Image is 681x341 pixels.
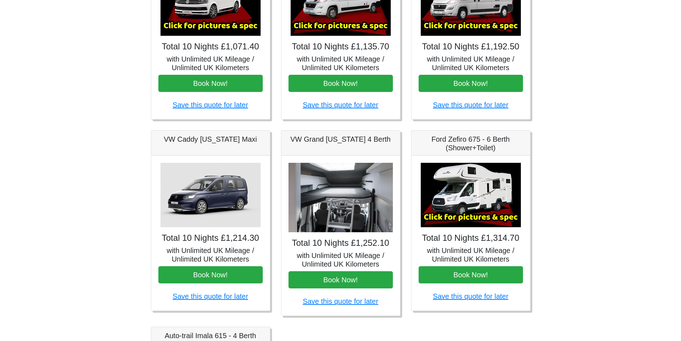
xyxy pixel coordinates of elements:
a: Save this quote for later [303,101,378,109]
img: Ford Zefiro 675 - 6 Berth (Shower+Toilet) [421,163,521,227]
h4: Total 10 Nights £1,214.30 [158,233,263,243]
a: Save this quote for later [433,292,508,300]
a: Save this quote for later [173,292,248,300]
h5: with Unlimited UK Mileage / Unlimited UK Kilometers [158,55,263,72]
button: Book Now! [158,266,263,283]
h5: with Unlimited UK Mileage / Unlimited UK Kilometers [288,251,393,268]
h4: Total 10 Nights £1,135.70 [288,42,393,52]
h5: with Unlimited UK Mileage / Unlimited UK Kilometers [158,246,263,263]
h5: Ford Zefiro 675 - 6 Berth (Shower+Toilet) [419,135,523,152]
img: VW Grand California 4 Berth [288,163,393,233]
h5: Auto-trail Imala 615 - 4 Berth [158,331,263,340]
button: Book Now! [419,266,523,283]
h5: with Unlimited UK Mileage / Unlimited UK Kilometers [419,246,523,263]
a: Save this quote for later [173,101,248,109]
h4: Total 10 Nights £1,071.40 [158,42,263,52]
h5: with Unlimited UK Mileage / Unlimited UK Kilometers [288,55,393,72]
button: Book Now! [158,75,263,92]
h5: VW Caddy [US_STATE] Maxi [158,135,263,143]
h4: Total 10 Nights £1,192.50 [419,42,523,52]
h5: VW Grand [US_STATE] 4 Berth [288,135,393,143]
button: Book Now! [288,271,393,288]
h5: with Unlimited UK Mileage / Unlimited UK Kilometers [419,55,523,72]
a: Save this quote for later [433,101,508,109]
a: Save this quote for later [303,297,378,305]
h4: Total 10 Nights £1,252.10 [288,238,393,248]
button: Book Now! [288,75,393,92]
img: VW Caddy California Maxi [161,163,261,227]
h4: Total 10 Nights £1,314.70 [419,233,523,243]
button: Book Now! [419,75,523,92]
